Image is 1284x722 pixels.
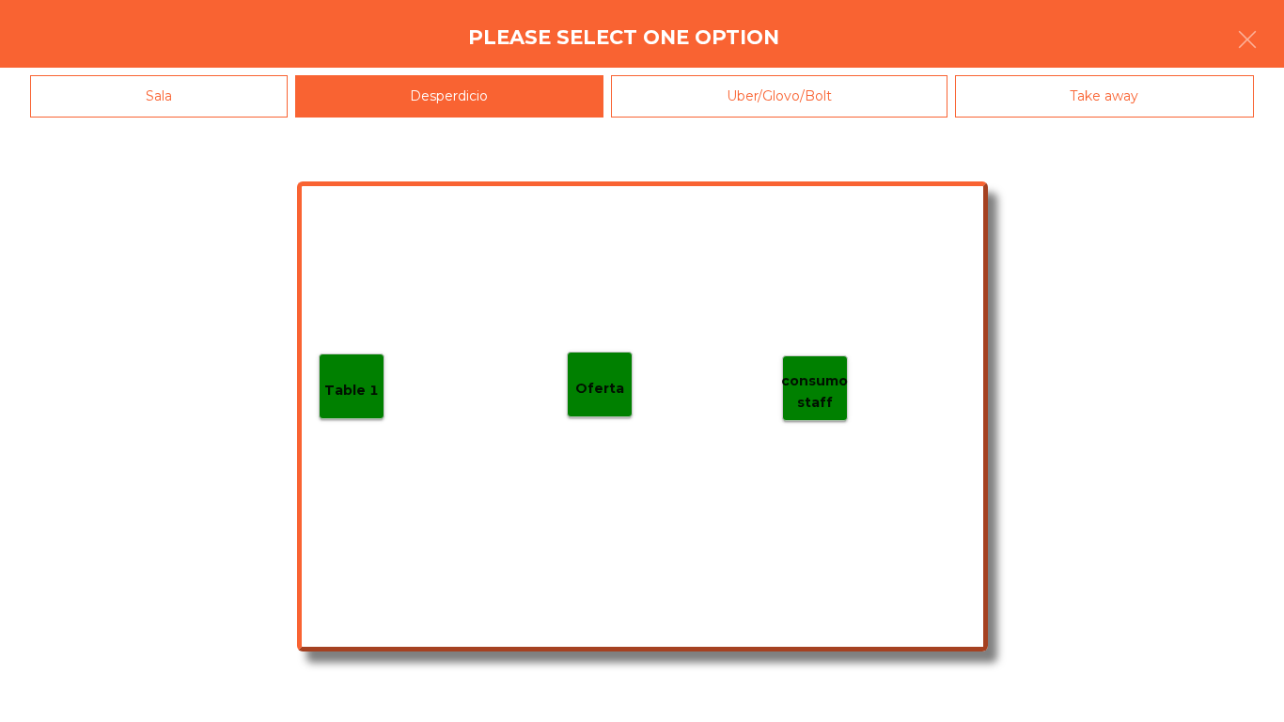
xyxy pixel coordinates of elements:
div: Uber/Glovo/Bolt [611,75,947,118]
div: Take away [955,75,1255,118]
p: Oferta [575,378,624,400]
p: Table 1 [324,380,379,401]
h4: Please select one option [468,24,779,52]
p: consumo staff [781,370,848,413]
div: Desperdicio [295,75,604,118]
div: Sala [30,75,288,118]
